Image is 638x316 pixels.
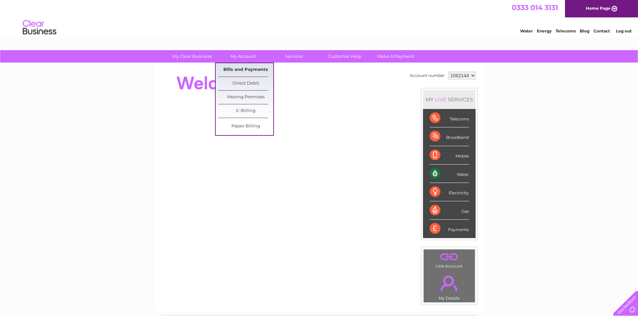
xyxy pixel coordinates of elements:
[593,28,610,33] a: Contact
[423,249,475,270] td: Link Account
[425,272,473,295] a: .
[430,165,469,183] div: Water
[430,183,469,201] div: Electricity
[218,104,273,118] a: E-Billing
[430,146,469,165] div: Mobile
[430,201,469,220] div: Gas
[408,70,446,81] td: Account number
[218,120,273,133] a: Paper Billing
[266,50,322,63] a: Services
[215,50,271,63] a: My Account
[512,3,558,12] a: 0333 014 3131
[580,28,589,33] a: Blog
[425,251,473,263] a: .
[616,28,632,33] a: Log out
[161,4,478,32] div: Clear Business is a trading name of Verastar Limited (registered in [GEOGRAPHIC_DATA] No. 3667643...
[520,28,533,33] a: Water
[430,109,469,127] div: Telecoms
[423,90,476,109] div: MY SERVICES
[218,63,273,77] a: Bills and Payments
[430,127,469,146] div: Broadband
[434,96,448,103] div: LIVE
[368,50,423,63] a: Make A Payment
[556,28,576,33] a: Telecoms
[430,220,469,238] div: Payments
[423,270,475,303] td: My Details
[22,17,57,38] img: logo.png
[317,50,372,63] a: Customer Help
[537,28,552,33] a: Energy
[218,77,273,90] a: Direct Debit
[218,91,273,104] a: Moving Premises
[164,50,220,63] a: My Clear Business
